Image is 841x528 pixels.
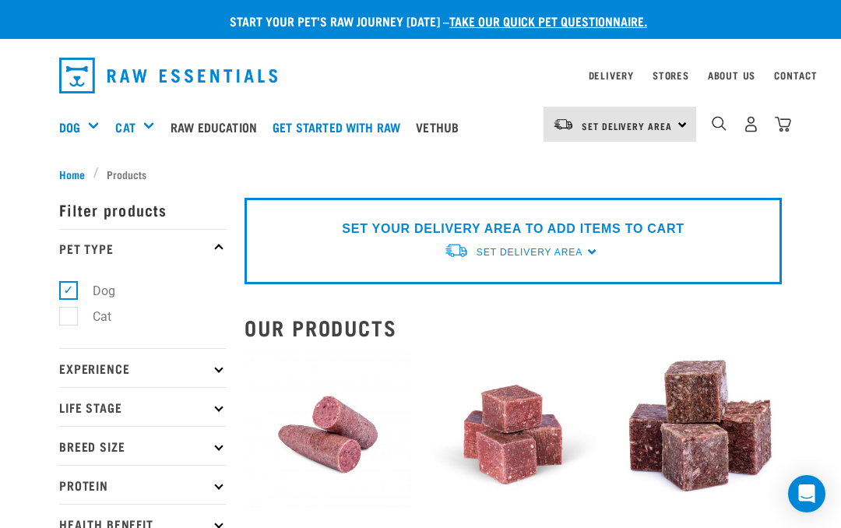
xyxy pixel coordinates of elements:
img: home-icon-1@2x.png [712,116,727,131]
label: Cat [68,307,118,326]
a: About Us [708,72,755,78]
a: Cat [115,118,135,136]
a: Vethub [412,96,470,158]
p: Life Stage [59,387,226,426]
h2: Our Products [245,315,782,340]
p: Filter products [59,190,226,229]
a: Get started with Raw [269,96,412,158]
img: home-icon@2x.png [775,116,791,132]
img: 1067 Possum Heart Tripe Mix 01 [615,351,782,518]
a: Delivery [589,72,634,78]
img: Raw Essentials Logo [59,58,277,93]
div: Open Intercom Messenger [788,475,825,512]
p: Breed Size [59,426,226,465]
nav: dropdown navigation [47,51,794,100]
img: van-moving.png [444,242,469,259]
img: Venison Veal Salmon Tripe 1651 [245,351,411,518]
a: Raw Education [167,96,269,158]
p: Experience [59,348,226,387]
p: Protein [59,465,226,504]
span: Home [59,166,85,182]
a: Stores [653,72,689,78]
a: Contact [774,72,818,78]
img: user.png [743,116,759,132]
p: Pet Type [59,229,226,268]
label: Dog [68,281,121,301]
a: Home [59,166,93,182]
img: Goat Heart Tripe 8451 [430,351,596,518]
span: Set Delivery Area [582,123,672,128]
a: take our quick pet questionnaire. [449,17,647,24]
img: van-moving.png [553,118,574,132]
nav: breadcrumbs [59,166,782,182]
span: Set Delivery Area [477,247,582,258]
a: Dog [59,118,80,136]
p: SET YOUR DELIVERY AREA TO ADD ITEMS TO CART [342,220,684,238]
